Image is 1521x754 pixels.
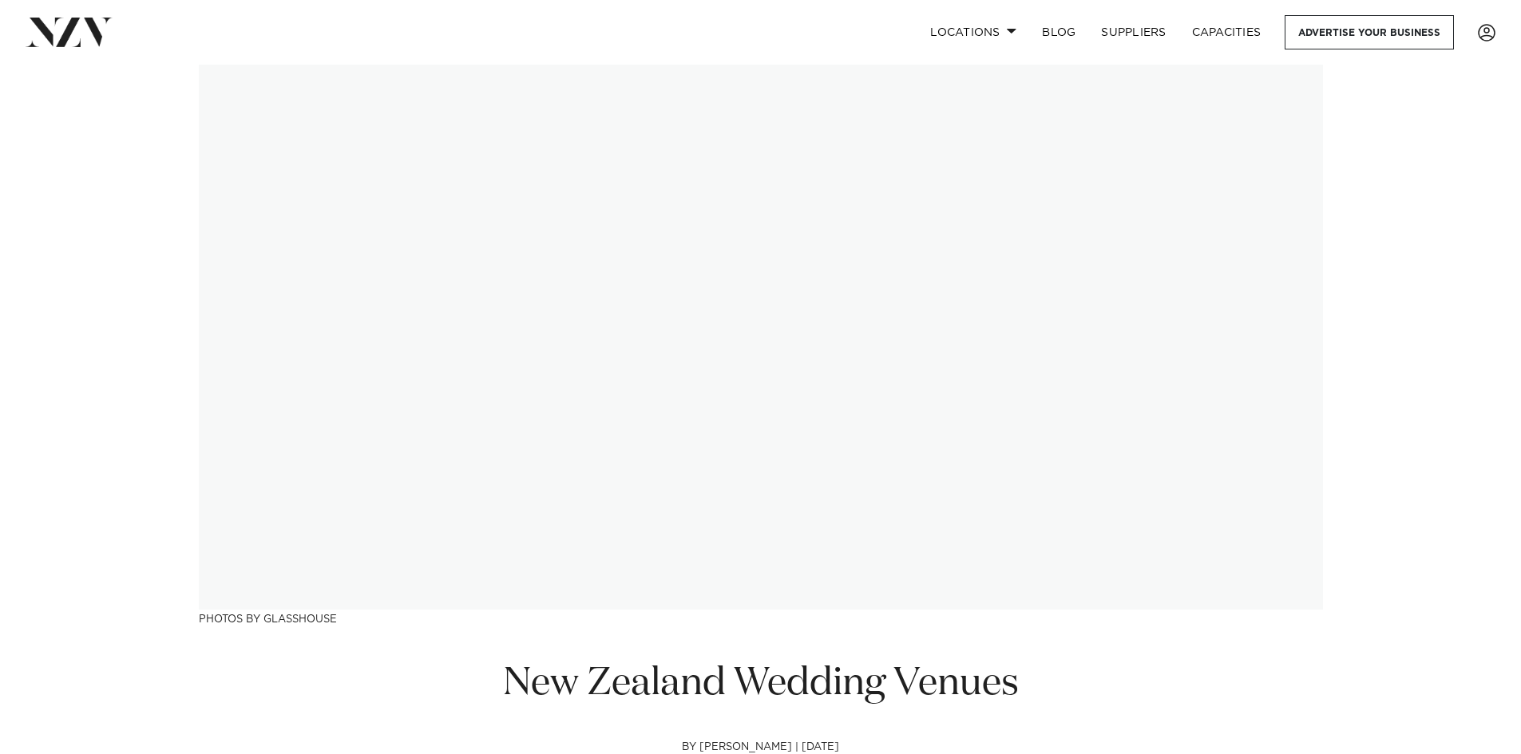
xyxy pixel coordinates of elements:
a: Advertise your business [1285,15,1454,49]
a: Locations [917,15,1029,49]
a: BLOG [1029,15,1088,49]
img: nzv-logo.png [26,18,113,46]
h1: New Zealand Wedding Venues [488,659,1034,709]
a: Capacities [1179,15,1274,49]
h3: Photos by Glasshouse [199,610,1323,626]
a: SUPPLIERS [1088,15,1178,49]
